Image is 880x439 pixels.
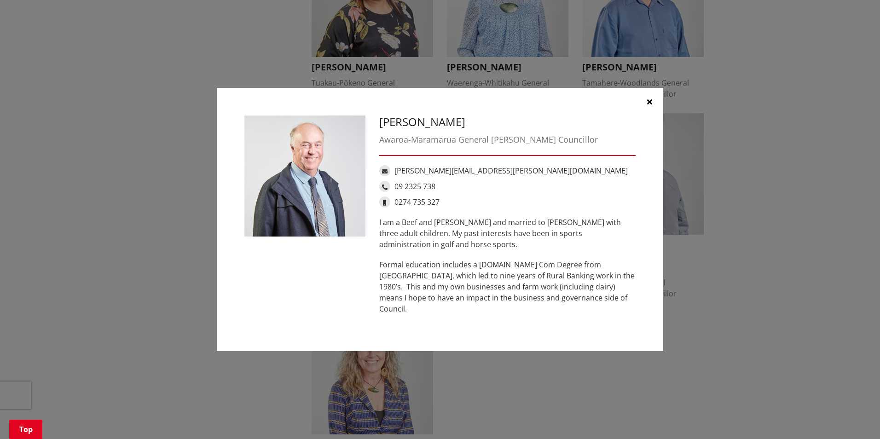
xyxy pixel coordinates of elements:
h3: [PERSON_NAME] [379,116,636,129]
a: Top [9,420,42,439]
a: 09 2325 738 [394,181,435,191]
img: Peter Thomson [244,116,365,237]
iframe: Messenger Launcher [838,400,871,433]
p: I am a Beef and [PERSON_NAME] and married to [PERSON_NAME] with three adult children. My past int... [379,217,636,250]
p: Formal education includes a [DOMAIN_NAME] Com Degree from [GEOGRAPHIC_DATA], which led to nine ye... [379,259,636,314]
div: Awaroa-Maramarua General [PERSON_NAME] Councillor [379,133,636,146]
a: [PERSON_NAME][EMAIL_ADDRESS][PERSON_NAME][DOMAIN_NAME] [394,166,628,176]
a: 0274 735 327 [394,197,440,207]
